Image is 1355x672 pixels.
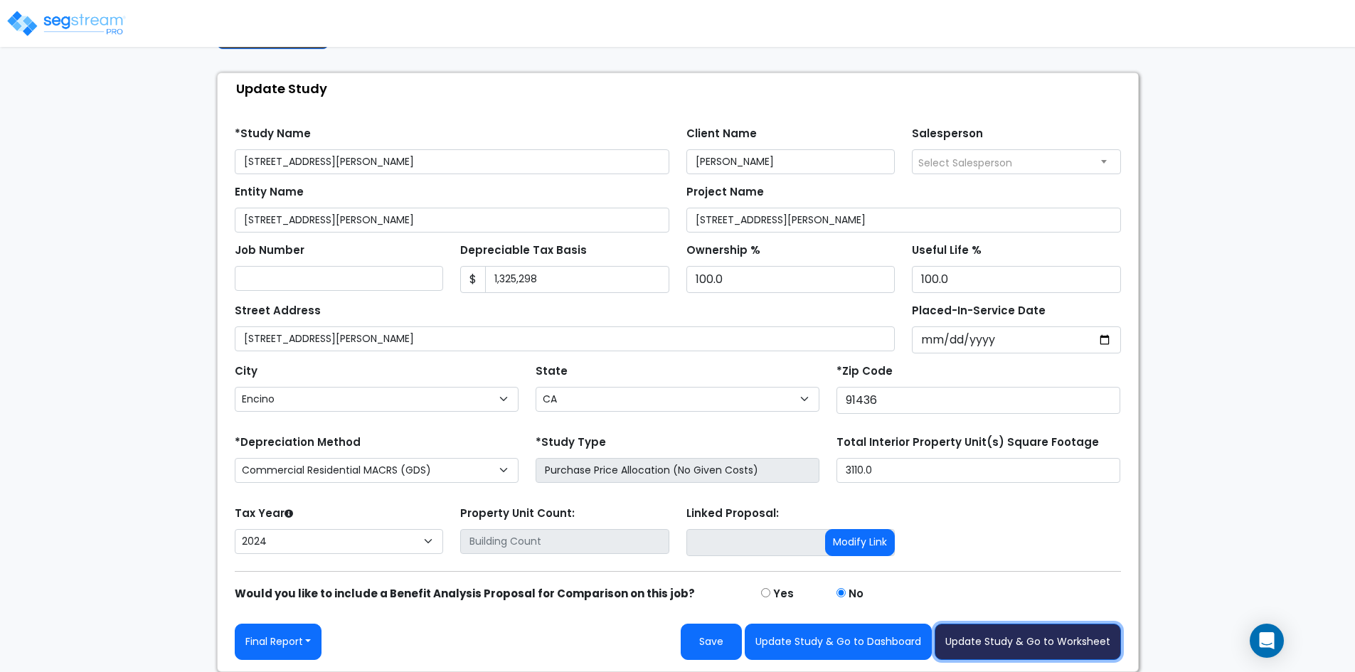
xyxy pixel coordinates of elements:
button: Save [681,624,742,660]
img: logo_pro_r.png [6,9,127,38]
label: *Depreciation Method [235,434,361,451]
label: Tax Year [235,506,293,522]
label: Yes [773,586,794,602]
label: State [536,363,568,380]
label: *Study Type [536,434,606,451]
label: Useful Life % [912,242,982,259]
span: Select Salesperson [918,156,1012,170]
label: Total Interior Property Unit(s) Square Footage [836,434,1099,451]
button: Modify Link [825,529,895,556]
label: Entity Name [235,184,304,201]
button: Final Report [235,624,322,660]
label: Ownership % [686,242,760,259]
label: No [849,586,864,602]
input: Client Name [686,149,896,174]
label: *Zip Code [836,363,893,380]
input: Ownership [686,266,896,293]
label: Client Name [686,126,757,142]
div: Open Intercom Messenger [1250,624,1284,658]
input: Zip Code [836,387,1120,414]
label: Project Name [686,184,764,201]
strong: Would you like to include a Benefit Analysis Proposal for Comparison on this job? [235,586,695,601]
input: Entity Name [235,208,669,233]
button: Update Study & Go to Dashboard [745,624,932,660]
label: Salesperson [912,126,983,142]
label: City [235,363,257,380]
div: Update Study [225,73,1138,104]
input: Street Address [235,326,896,351]
label: Linked Proposal: [686,506,779,522]
span: $ [460,266,486,293]
label: *Study Name [235,126,311,142]
label: Job Number [235,242,304,259]
input: total square foot [836,458,1120,483]
label: Placed-In-Service Date [912,303,1046,319]
label: Property Unit Count: [460,506,575,522]
input: Project Name [686,208,1121,233]
input: Building Count [460,529,669,554]
input: Depreciation [912,266,1121,293]
label: Street Address [235,303,321,319]
label: Depreciable Tax Basis [460,242,587,259]
input: Study Name [235,149,669,174]
input: 0.00 [485,266,669,293]
button: Update Study & Go to Worksheet [935,624,1121,660]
